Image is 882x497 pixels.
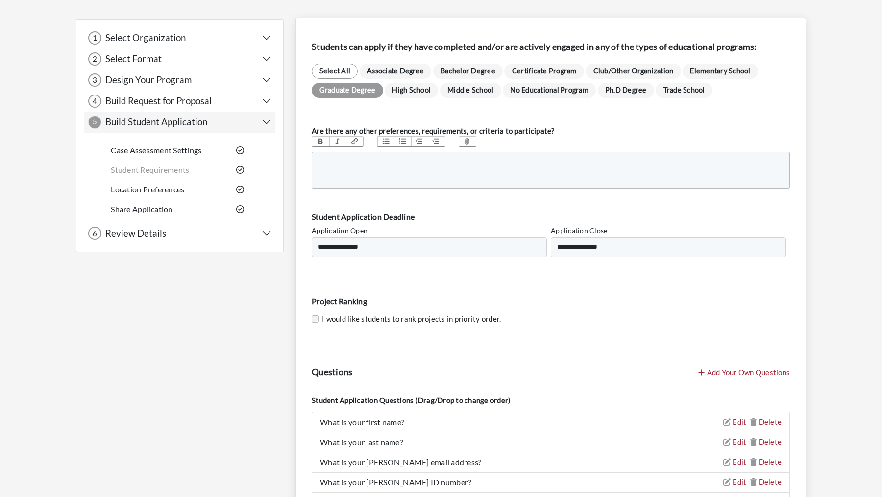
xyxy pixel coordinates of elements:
[101,32,186,44] h5: Select Organization
[329,137,346,146] button: Italic
[319,313,501,325] label: I would like students to rank projects in priority order.
[312,83,383,98] span: Graduate Degree
[320,437,403,447] span: What is your last name?
[320,457,481,467] span: What is your [PERSON_NAME] email address?
[101,117,207,128] h5: Build Student Application
[312,225,367,236] label: Application Open
[111,204,172,213] a: Share Application
[459,137,476,146] button: Attach Files
[723,457,746,466] a: Edit
[551,225,607,236] label: Application Close
[88,73,101,87] div: 3
[111,145,201,155] a: Case Assessment Settings
[88,52,271,66] button: 2 Select Format
[750,437,782,446] a: Delete
[411,137,428,146] button: Decrease Level
[723,477,746,486] a: Edit
[586,64,681,79] span: Club/Other Organization
[88,227,271,240] button: 6 Review Details
[750,417,782,426] a: Delete
[111,185,184,194] a: Location Preferences
[656,83,712,98] span: Trade School
[88,31,101,45] div: 1
[88,31,271,45] button: 1 Select Organization
[312,395,511,406] label: Student Application Questions (Drag/Drop to change order)
[598,83,655,98] span: Ph.D Degree
[312,296,790,306] h4: Project Ranking
[312,367,352,378] h4: Questions
[101,53,162,65] h5: Select Format
[88,52,101,66] div: 2
[433,64,503,79] span: Bachelor Degree
[428,137,445,146] button: Increase Level
[394,137,411,146] button: Numbers
[320,417,404,426] span: What is your first name?
[750,457,782,466] a: Delete
[683,64,758,79] span: Elementary School
[88,227,101,240] div: 6
[88,95,101,108] div: 4
[723,417,746,426] a: Edit
[312,212,790,221] h4: Student Application Deadline
[504,64,584,79] span: Certificate Program
[377,137,394,146] button: Bullets
[101,74,192,86] h5: Design Your Program
[88,116,101,129] div: 5
[312,64,358,79] span: Select All
[698,368,790,377] a: Add Your Own Questions
[88,73,271,87] button: 3 Design Your Program
[440,83,501,98] span: Middle School
[385,83,439,98] span: High School
[320,477,471,487] span: What is your [PERSON_NAME] ID number?
[88,95,271,108] button: 4 Build Request for Proposal
[723,437,746,446] a: Edit
[312,137,329,146] button: Bold
[503,83,596,98] span: No Educational Program
[101,95,212,107] h5: Build Request for Proposal
[312,125,555,137] label: Are there any other preferences, requirements, or criteria to participate?
[88,116,271,129] button: 5 Build Student Application
[360,64,432,79] span: Associate Degree
[750,477,782,486] a: Delete
[111,165,189,174] a: Student Requirements
[101,228,166,239] h5: Review Details
[346,137,363,146] button: Link
[312,42,790,52] h4: Students can apply if they have completed and/or are actively engaged in any of the types of educ...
